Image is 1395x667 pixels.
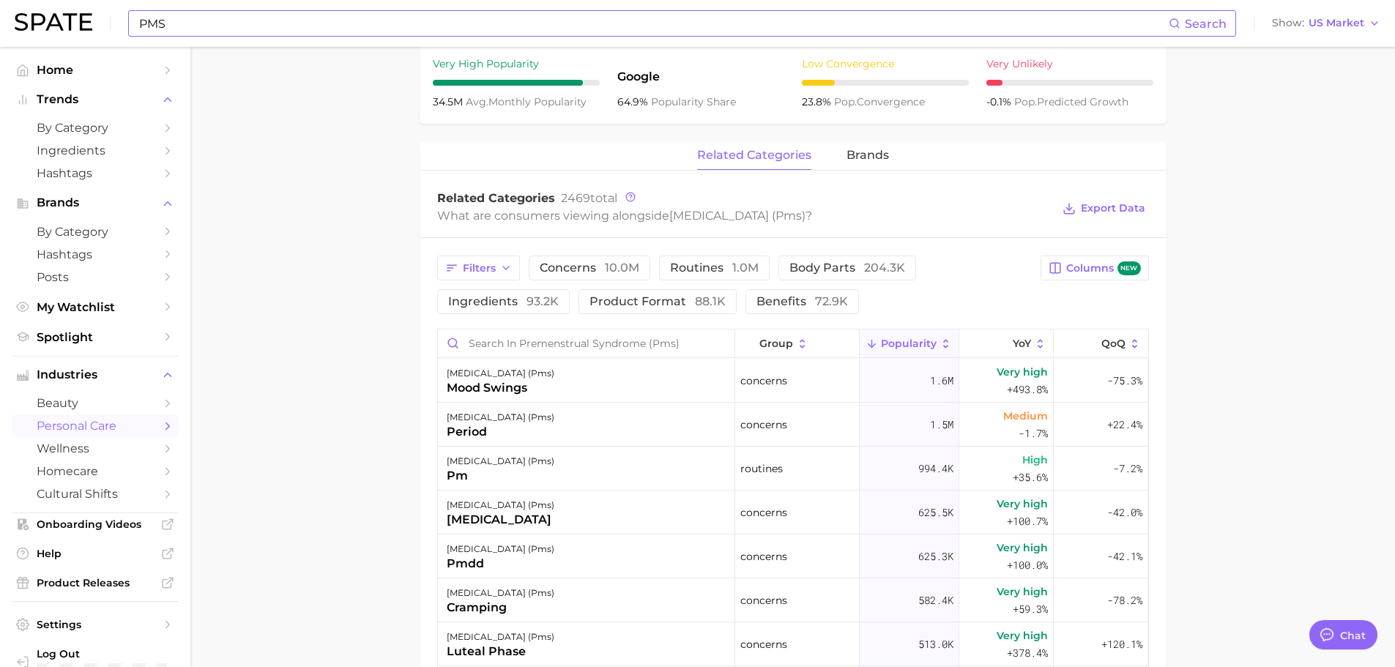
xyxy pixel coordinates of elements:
span: +493.8% [1007,381,1048,398]
span: +100.0% [1007,556,1048,574]
input: Search here for a brand, industry, or ingredient [138,11,1169,36]
a: Posts [12,266,179,288]
button: ShowUS Market [1268,14,1384,33]
span: Very high [997,363,1048,381]
span: QoQ [1101,338,1126,349]
span: homecare [37,464,154,478]
div: [MEDICAL_DATA] (pms) [447,584,554,602]
span: routines [740,460,783,477]
span: cultural shifts [37,487,154,501]
div: cramping [447,599,554,616]
div: luteal phase [447,643,554,660]
button: Industries [12,364,179,386]
span: Onboarding Videos [37,518,154,531]
div: pm [447,467,554,485]
span: Log Out [37,647,186,660]
span: routines [670,262,759,274]
span: Columns [1066,261,1140,275]
a: Ingredients [12,139,179,162]
div: [MEDICAL_DATA] (pms) [447,452,554,470]
span: Show [1272,19,1304,27]
button: group [735,329,860,358]
button: QoQ [1054,329,1147,358]
span: -7.2% [1113,460,1142,477]
span: +100.7% [1007,513,1048,530]
span: Very high [997,583,1048,600]
span: 625.5k [918,504,953,521]
span: 10.0m [605,261,639,275]
span: Settings [37,618,154,631]
span: Hashtags [37,166,154,180]
span: -42.0% [1107,504,1142,521]
button: Filters [437,256,520,280]
a: Onboarding Videos [12,513,179,535]
span: predicted growth [1014,95,1128,108]
span: personal care [37,419,154,433]
span: Filters [463,262,496,275]
span: ingredients [448,296,559,308]
a: by Category [12,220,179,243]
span: popularity share [651,95,736,108]
span: 582.4k [918,592,953,609]
span: 2469 [561,191,590,205]
a: Product Releases [12,572,179,594]
div: [MEDICAL_DATA] (pms) [447,628,554,646]
span: Spotlight [37,330,154,344]
span: Very high [997,627,1048,644]
span: benefits [756,296,848,308]
span: by Category [37,121,154,135]
span: by Category [37,225,154,239]
div: 9 / 10 [433,80,600,86]
span: High [1022,451,1048,469]
div: [MEDICAL_DATA] (pms) [447,365,554,382]
a: wellness [12,437,179,460]
span: 93.2k [527,294,559,308]
span: Very high [997,539,1048,556]
a: cultural shifts [12,482,179,505]
span: US Market [1309,19,1364,27]
div: Very Unlikely [986,55,1153,72]
span: +22.4% [1107,416,1142,433]
div: mood swings [447,379,554,397]
span: +35.6% [1013,469,1048,486]
span: -75.3% [1107,372,1142,390]
button: [MEDICAL_DATA] (pms)mood swingsconcerns1.6mVery high+493.8%-75.3% [438,359,1148,403]
a: My Watchlist [12,296,179,318]
button: [MEDICAL_DATA] (pms)pmddconcerns625.3kVery high+100.0%-42.1% [438,534,1148,578]
button: [MEDICAL_DATA] (pms)crampingconcerns582.4kVery high+59.3%-78.2% [438,578,1148,622]
span: Ingredients [37,144,154,157]
span: concerns [740,636,787,653]
button: Columnsnew [1041,256,1148,280]
span: 994.4k [918,460,953,477]
span: Export Data [1081,202,1145,215]
span: Help [37,547,154,560]
div: period [447,423,554,441]
a: by Category [12,116,179,139]
div: Low Convergence [802,55,969,72]
span: Posts [37,270,154,284]
span: +378.4% [1007,644,1048,662]
span: My Watchlist [37,300,154,314]
span: 64.9% [617,95,651,108]
span: new [1117,261,1141,275]
abbr: popularity index [834,95,857,108]
span: Medium [1003,407,1048,425]
span: 513.0k [918,636,953,653]
span: concerns [540,262,639,274]
span: product format [589,296,726,308]
div: [MEDICAL_DATA] (pms) [447,540,554,558]
span: Home [37,63,154,77]
span: -1.7% [1019,425,1048,442]
a: Help [12,543,179,564]
span: body parts [789,262,905,274]
button: [MEDICAL_DATA] (pms)periodconcerns1.5mMedium-1.7%+22.4% [438,403,1148,447]
a: personal care [12,414,179,437]
abbr: popularity index [1014,95,1037,108]
span: -0.1% [986,95,1014,108]
span: Hashtags [37,247,154,261]
span: Very high [997,495,1048,513]
span: +59.3% [1013,600,1048,618]
span: Related Categories [437,191,555,205]
span: Industries [37,368,154,381]
span: 23.8% [802,95,834,108]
